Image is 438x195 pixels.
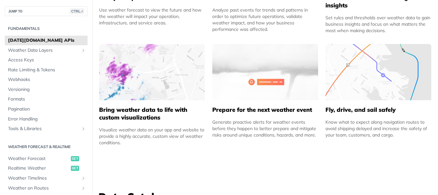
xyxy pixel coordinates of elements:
a: Versioning [5,85,88,94]
span: Weather on Routes [8,185,79,191]
h5: Bring weather data to life with custom visualizations [99,106,205,121]
div: Set rules and thresholds over weather data to gain business insights and focus on what matters th... [325,14,431,34]
button: Show subpages for Tools & Libraries [81,126,86,131]
a: Rate Limiting & Tokens [5,65,88,75]
h2: Weather Forecast & realtime [5,144,88,150]
img: 4463876-group-4982x.svg [99,44,205,100]
span: get [71,166,79,171]
span: Access Keys [8,57,86,63]
span: get [71,156,79,161]
span: Realtime Weather [8,165,69,172]
h2: Fundamentals [5,26,88,31]
a: Realtime Weatherget [5,164,88,173]
a: Tools & LibrariesShow subpages for Tools & Libraries [5,124,88,134]
div: Use weather forecast to view the future and how the weather will impact your operation, infrastru... [99,7,205,26]
span: Tools & Libraries [8,126,79,132]
button: Show subpages for Weather Timelines [81,176,86,181]
h5: Prepare for the next weather event [212,106,318,114]
span: Weather Data Layers [8,47,79,54]
div: Visualize weather data on your app and website to provide a highly accurate, custom view of weath... [99,127,205,146]
span: Weather Forecast [8,155,69,162]
span: Rate Limiting & Tokens [8,67,86,73]
button: Show subpages for Weather on Routes [81,186,86,191]
div: Analyze past events for trends and patterns in order to optimize future operations, validate weat... [212,7,318,32]
a: Weather Forecastget [5,154,88,164]
img: 994b3d6-mask-group-32x.svg [325,44,431,100]
span: [DATE][DOMAIN_NAME] APIs [8,37,86,44]
h5: Fly, drive, and sail safely [325,106,431,114]
span: Versioning [8,86,86,93]
a: [DATE][DOMAIN_NAME] APIs [5,36,88,45]
span: Pagination [8,106,86,112]
a: Pagination [5,104,88,114]
div: Generate proactive alerts for weather events before they happen to better prepare and mitigate ri... [212,119,318,138]
span: Error Handling [8,116,86,122]
span: CTRL-/ [70,9,84,14]
span: Webhooks [8,76,86,83]
button: JUMP TOCTRL-/ [5,6,88,16]
span: Weather Timelines [8,175,79,182]
a: Formats [5,94,88,104]
a: Weather on RoutesShow subpages for Weather on Routes [5,183,88,193]
div: Know what to expect along navigation routes to avoid shipping delayed and increase the safety of ... [325,119,431,138]
a: Access Keys [5,55,88,65]
button: Show subpages for Weather Data Layers [81,48,86,53]
img: 2c0a313-group-496-12x.svg [212,44,318,100]
a: Webhooks [5,75,88,84]
a: Weather Data LayersShow subpages for Weather Data Layers [5,46,88,55]
span: Formats [8,96,86,102]
a: Weather TimelinesShow subpages for Weather Timelines [5,173,88,183]
a: Error Handling [5,114,88,124]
